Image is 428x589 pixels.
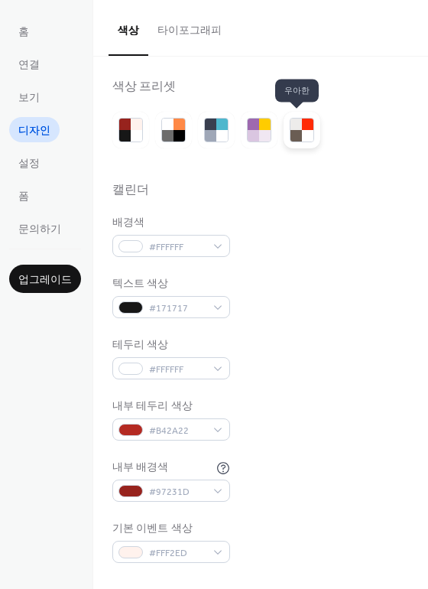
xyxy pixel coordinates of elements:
div: 텍스트 색상 [112,276,227,292]
a: 연결 [9,51,49,76]
span: #B42A22 [149,423,206,439]
a: 홈 [9,18,38,44]
span: 문의하기 [18,222,61,238]
div: 색상 프리셋 [112,80,177,96]
button: 업그레이드 [9,265,81,293]
a: 보기 [9,84,49,109]
span: #FFFFFF [149,362,206,378]
span: 폼 [18,189,29,205]
div: 배경색 [112,215,227,231]
span: 보기 [18,90,40,106]
span: 홈 [18,24,29,41]
span: 디자인 [18,123,50,139]
span: 우아한 [275,80,319,103]
span: 업그레이드 [18,272,72,288]
div: 캘린더 [112,183,149,199]
a: 디자인 [9,117,60,142]
a: 설정 [9,150,49,175]
div: 테두리 색상 [112,337,227,353]
a: 문의하기 [9,216,70,241]
span: #FFF2ED [149,545,206,561]
span: #FFFFFF [149,239,206,255]
span: 설정 [18,156,40,172]
div: 내부 테두리 색상 [112,399,227,415]
div: 내부 배경색 [112,460,213,476]
span: #97231D [149,484,206,500]
span: 연결 [18,57,40,73]
span: #171717 [149,301,206,317]
div: 기본 이벤트 색상 [112,521,227,537]
a: 폼 [9,183,38,208]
